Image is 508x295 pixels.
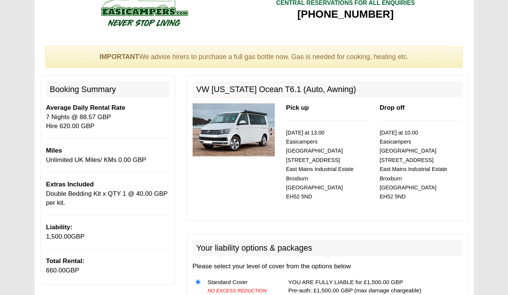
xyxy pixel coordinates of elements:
span: 1,500.00 [46,233,71,240]
strong: IMPORTANT [99,53,139,61]
p: Unlimited UK Miles/ KMs 0.00 GBP [46,146,169,165]
h2: Your liability options & packages [193,240,462,256]
p: GBP [46,257,169,275]
h2: VW [US_STATE] Ocean T6.1 (Auto, Awning) [193,81,462,98]
b: Average Daily Rental Rate [46,104,125,111]
p: Please select your level of cover from the options below [193,262,462,271]
span: Double Bedding Kit x QTY 1 @ 40.00 GBP per kit. [46,190,168,206]
b: Liability: [46,224,72,231]
b: Drop off [380,104,404,111]
h2: Booking Summary [46,81,169,98]
p: 7 Nights @ 88.57 GBP Hire 620.00 GBP [46,103,169,131]
span: 660.00 [46,267,66,274]
small: [DATE] at 10.00 Easicampers [GEOGRAPHIC_DATA] [STREET_ADDRESS] East Mains Industrial Estate Broxb... [380,130,447,200]
b: Pick up [286,104,309,111]
div: We advise hirers to purchase a full gas bottle now. Gas is needed for cooking, heating etc. [45,46,463,68]
b: Total Rental: [46,257,84,265]
p: GBP [46,223,169,241]
b: Miles [46,147,62,154]
div: [PHONE_NUMBER] [276,8,415,21]
small: [DATE] at 13.00 Easicampers [GEOGRAPHIC_DATA] [STREET_ADDRESS] East Mains Industrial Estate Broxb... [286,130,354,200]
b: Extras Included [46,181,94,188]
i: NO EXCESS REDUCTION [208,288,267,293]
img: 315.jpg [193,103,275,156]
